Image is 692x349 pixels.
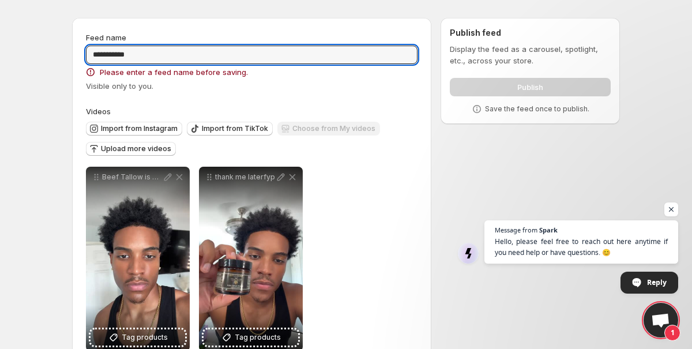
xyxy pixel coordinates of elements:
[187,122,273,136] button: Import from TikTok
[86,33,126,42] span: Feed name
[101,144,171,153] span: Upload more videos
[101,124,178,133] span: Import from Instagram
[202,124,268,133] span: Import from TikTok
[102,172,162,182] p: Beef Tallow is a game changerfyp beeftallow
[86,107,111,116] span: Videos
[235,332,281,343] span: Tag products
[215,172,275,182] p: thank me laterfyp
[450,27,611,39] h2: Publish feed
[647,272,667,292] span: Reply
[204,329,298,346] button: Tag products
[86,122,182,136] button: Import from Instagram
[91,329,185,346] button: Tag products
[664,325,680,341] span: 1
[450,43,611,66] p: Display the feed as a carousel, spotlight, etc., across your store.
[495,227,537,233] span: Message from
[539,227,558,233] span: Spark
[86,142,176,156] button: Upload more videos
[485,104,589,114] p: Save the feed once to publish.
[100,66,248,78] span: Please enter a feed name before saving.
[122,332,168,343] span: Tag products
[86,81,153,91] span: Visible only to you.
[644,303,678,337] div: Open chat
[495,236,668,258] span: Hello, please feel free to reach out here anytime if you need help or have questions. 😊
